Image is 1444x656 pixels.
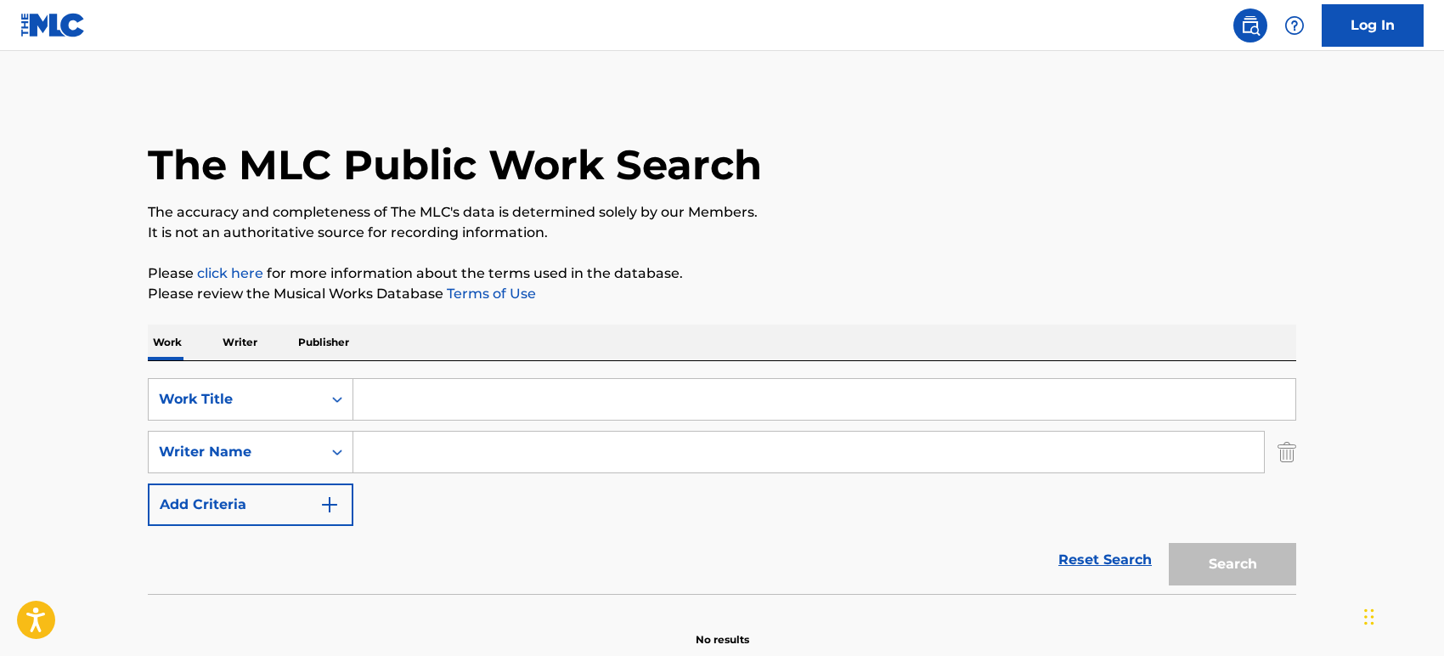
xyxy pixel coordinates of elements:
p: It is not an authoritative source for recording information. [148,223,1296,243]
img: help [1284,15,1305,36]
img: Delete Criterion [1278,431,1296,473]
iframe: Chat Widget [1359,574,1444,656]
div: Work Title [159,389,312,410]
p: Please for more information about the terms used in the database. [148,263,1296,284]
div: Writer Name [159,442,312,462]
p: Work [148,325,187,360]
p: Publisher [293,325,354,360]
a: Log In [1322,4,1424,47]
a: click here [197,265,263,281]
a: Public Search [1233,8,1267,42]
h1: The MLC Public Work Search [148,139,762,190]
a: Reset Search [1050,541,1160,579]
img: MLC Logo [20,13,86,37]
p: Writer [217,325,262,360]
div: Drag [1364,591,1374,642]
form: Search Form [148,378,1296,594]
a: Terms of Use [443,286,536,302]
p: No results [696,612,749,648]
button: Add Criteria [148,484,353,526]
div: Help [1278,8,1311,42]
img: search [1240,15,1261,36]
img: 9d2ae6d4665cec9f34b9.svg [319,495,340,515]
p: The accuracy and completeness of The MLC's data is determined solely by our Members. [148,202,1296,223]
p: Please review the Musical Works Database [148,284,1296,304]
